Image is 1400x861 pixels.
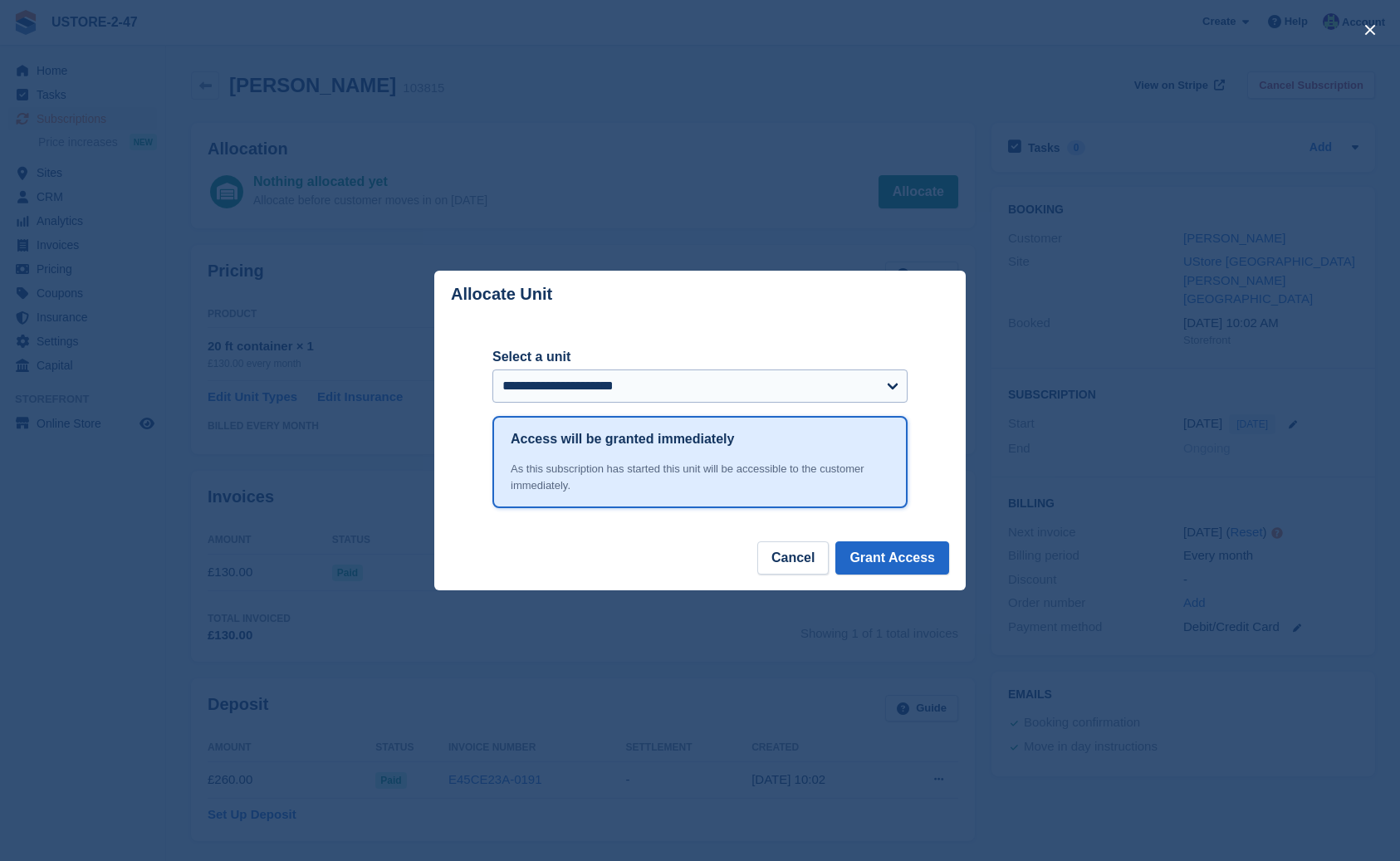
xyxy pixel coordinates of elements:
button: Grant Access [835,541,949,575]
label: Select a unit [492,347,908,367]
button: close [1357,17,1383,43]
p: Allocate Unit [451,285,552,304]
h1: Access will be granted immediately [511,429,734,449]
div: As this subscription has started this unit will be accessible to the customer immediately. [511,461,889,493]
button: Cancel [757,541,829,575]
